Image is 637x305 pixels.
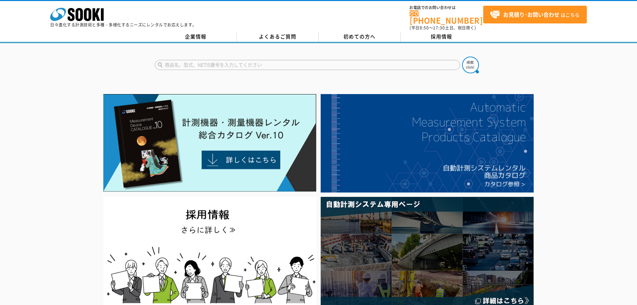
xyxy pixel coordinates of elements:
[503,10,559,18] strong: お見積り･お問い合わせ
[433,25,445,31] span: 17:30
[155,32,237,42] a: 企業情報
[401,32,483,42] a: 採用情報
[237,32,319,42] a: よくあるご質問
[410,6,483,10] span: お電話でのお問い合わせは
[490,10,579,20] span: はこちら
[410,10,483,24] a: [PHONE_NUMBER]
[462,57,479,73] img: btn_search.png
[103,94,316,192] img: Catalog Ver10
[483,6,587,23] a: お見積り･お問い合わせはこちら
[321,94,534,193] img: 自動計測システムカタログ
[319,32,401,42] a: 初めての方へ
[50,23,197,27] p: 日々進化する計測技術と多種・多様化するニーズにレンタルでお応えします。
[420,25,429,31] span: 8:50
[410,25,476,31] span: (平日 ～ 土日、祝日除く)
[155,60,460,70] input: 商品名、型式、NETIS番号を入力してください
[343,33,376,40] span: 初めての方へ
